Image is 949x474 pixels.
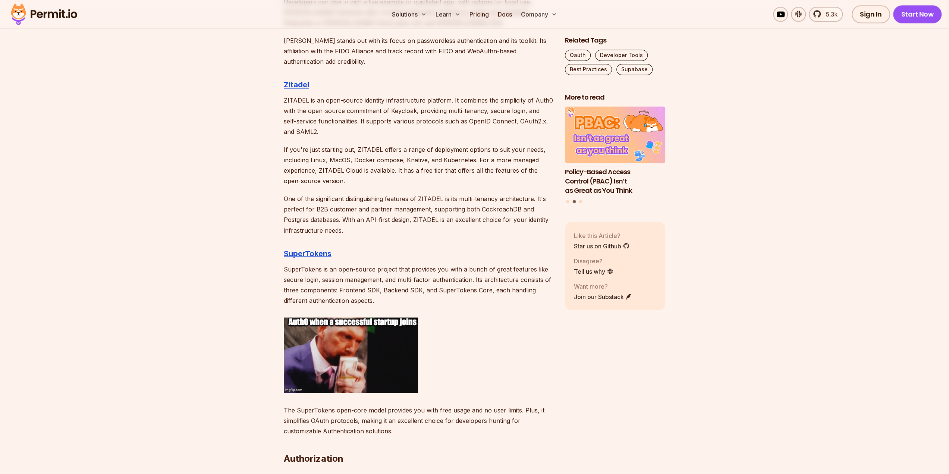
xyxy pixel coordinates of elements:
p: [PERSON_NAME] stands out with its focus on passwordless authentication and its toolkit. Its affil... [284,35,553,67]
a: Tell us why [574,267,613,276]
button: Go to slide 2 [572,200,576,203]
p: The SuperTokens open-core model provides you with free usage and no user limits. Plus, it simplif... [284,405,553,436]
button: Company [518,7,560,22]
a: Supabase [616,64,653,75]
a: SuperTokens [284,249,331,258]
a: Join our Substack [574,292,632,301]
span: 5.3k [821,10,838,19]
a: Best Practices [565,64,612,75]
h2: Related Tags [565,36,666,45]
strong: Authorization [284,453,343,464]
a: Oauth [565,50,591,61]
a: Sign In [852,5,890,23]
button: Learn [433,7,463,22]
a: Start Now [893,5,942,23]
button: Go to slide 3 [579,200,582,203]
p: If you're just starting out, ZITADEL offers a range of deployment options to suit your needs, inc... [284,144,553,186]
p: Like this Article? [574,231,629,240]
button: Solutions [389,7,430,22]
a: Zitadel [284,80,309,89]
h3: Policy-Based Access Control (PBAC) Isn’t as Great as You Think [565,167,666,195]
a: Pricing [466,7,492,22]
a: Star us on Github [574,241,629,250]
div: Posts [565,107,666,204]
img: 88f4w9.gif [284,317,418,393]
p: One of the significant distinguishing features of ZITADEL is its multi-tenancy architecture. It's... [284,194,553,235]
a: Policy-Based Access Control (PBAC) Isn’t as Great as You ThinkPolicy-Based Access Control (PBAC) ... [565,107,666,195]
a: 5.3k [809,7,843,22]
p: Want more? [574,282,632,291]
img: Policy-Based Access Control (PBAC) Isn’t as Great as You Think [565,107,666,163]
button: Go to slide 1 [566,200,569,203]
p: ZITADEL is an open-source identity infrastructure platform. It combines the simplicity of Auth0 w... [284,95,553,137]
li: 2 of 3 [565,107,666,195]
img: Permit logo [7,1,81,27]
a: Developer Tools [595,50,648,61]
p: Disagree? [574,256,613,265]
p: SuperTokens is an open-source project that provides you with a bunch of great features like secur... [284,264,553,305]
h2: More to read [565,93,666,102]
a: Docs [495,7,515,22]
